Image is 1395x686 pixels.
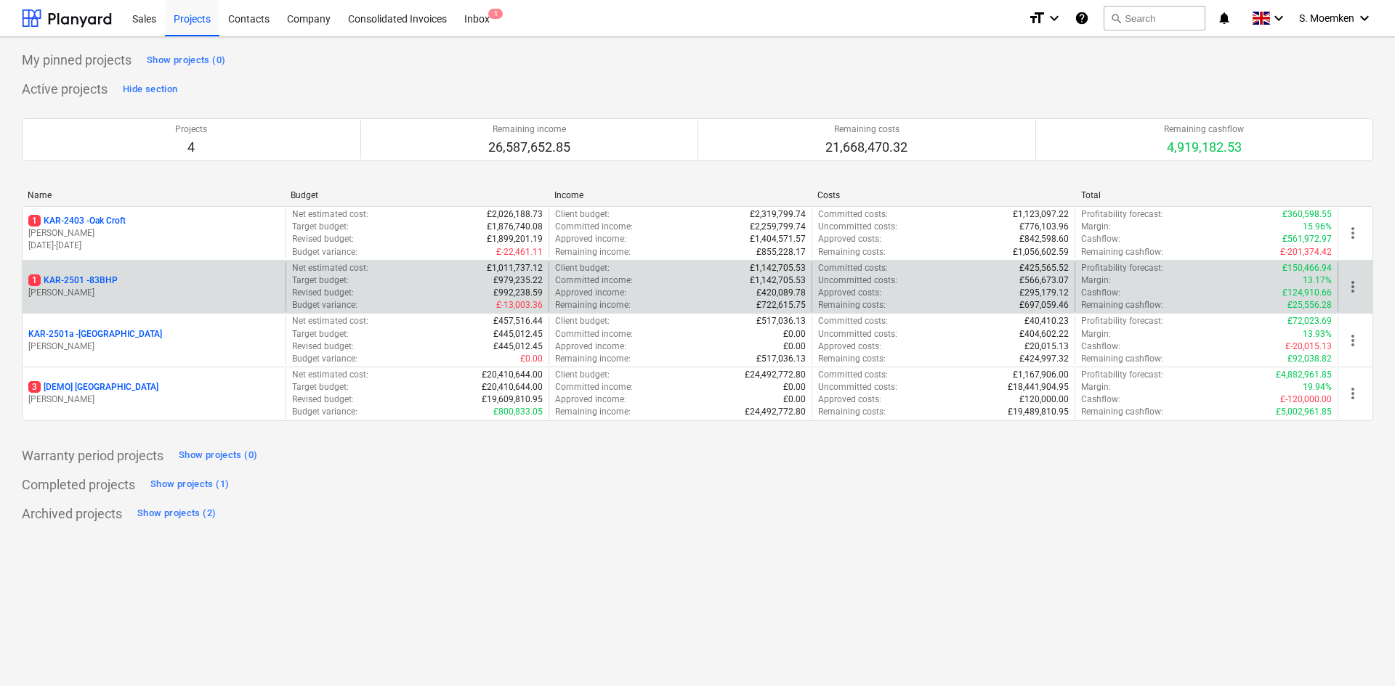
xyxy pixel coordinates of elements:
p: £445,012.45 [493,328,543,340]
p: Cashflow : [1081,233,1120,245]
p: £517,036.13 [756,315,806,327]
p: £360,598.55 [1282,208,1332,221]
p: £20,410,644.00 [482,369,543,381]
p: [PERSON_NAME] [28,393,280,406]
p: Remaining cashflow : [1081,299,1163,311]
p: 26,587,652.85 [488,139,570,156]
p: Cashflow : [1081,287,1120,299]
p: Uncommitted costs : [818,328,897,340]
p: Target budget : [292,328,349,340]
p: £1,899,201.19 [487,233,543,245]
p: Committed income : [555,328,633,340]
p: [DATE] - [DATE] [28,240,280,252]
p: Committed income : [555,381,633,393]
p: £457,516.44 [493,315,543,327]
p: £445,012.45 [493,340,543,353]
p: Target budget : [292,381,349,393]
button: Show projects (2) [134,502,219,526]
p: 4,919,182.53 [1164,139,1244,156]
button: Hide section [119,78,181,101]
p: Net estimated cost : [292,208,368,221]
p: £1,011,737.12 [487,262,543,274]
p: Target budget : [292,274,349,287]
p: Projects [175,123,207,136]
p: Remaining income : [555,299,631,311]
p: KAR-2403 - Oak Croft [28,215,126,227]
p: Remaining cashflow : [1081,246,1163,258]
p: £992,238.59 [493,287,543,299]
p: Remaining cashflow : [1081,406,1163,418]
i: keyboard_arrow_down [1046,9,1063,27]
p: £404,602.22 [1019,328,1069,340]
p: [PERSON_NAME] [28,287,280,299]
p: £5,002,961.85 [1276,406,1332,418]
p: Margin : [1081,381,1111,393]
p: Net estimated cost : [292,262,368,274]
div: Show projects (2) [137,505,216,522]
p: Revised budget : [292,393,354,406]
p: £24,492,772.80 [745,369,806,381]
p: Revised budget : [292,340,354,353]
p: £0.00 [783,340,806,353]
p: [DEMO] [GEOGRAPHIC_DATA] [28,381,158,393]
p: £1,142,705.53 [750,274,806,287]
button: Show projects (0) [143,49,229,72]
p: Approved costs : [818,233,881,245]
p: Committed income : [555,221,633,233]
p: Target budget : [292,221,349,233]
p: £150,466.94 [1282,262,1332,274]
p: Approved income : [555,393,626,406]
div: KAR-2501a -[GEOGRAPHIC_DATA][PERSON_NAME] [28,328,280,353]
p: £420,089.78 [756,287,806,299]
p: £0.00 [783,328,806,340]
p: Remaining costs : [818,299,886,311]
p: Client budget : [555,208,610,221]
i: keyboard_arrow_down [1356,9,1373,27]
p: £295,179.12 [1019,287,1069,299]
p: Profitability forecast : [1081,262,1163,274]
p: Remaining costs : [818,406,886,418]
p: Warranty period projects [22,447,163,465]
div: 3[DEMO] [GEOGRAPHIC_DATA][PERSON_NAME] [28,381,280,406]
p: £72,023.69 [1287,315,1332,327]
p: Committed costs : [818,315,888,327]
span: more_vert [1344,224,1362,242]
span: search [1110,12,1122,24]
p: £722,615.75 [756,299,806,311]
p: £24,492,772.80 [745,406,806,418]
p: £4,882,961.85 [1276,369,1332,381]
p: Approved income : [555,287,626,299]
p: Remaining costs [825,123,907,136]
div: Name [28,190,279,200]
p: Committed costs : [818,262,888,274]
p: £20,015.13 [1024,340,1069,353]
p: 13.93% [1303,328,1332,340]
p: Margin : [1081,274,1111,287]
p: 19.94% [1303,381,1332,393]
p: £19,489,810.95 [1008,406,1069,418]
button: Search [1104,6,1205,30]
p: Committed costs : [818,208,888,221]
p: Cashflow : [1081,340,1120,353]
p: Approved costs : [818,393,881,406]
span: more_vert [1344,332,1362,349]
p: Budget variance : [292,299,357,311]
p: Profitability forecast : [1081,369,1163,381]
p: Cashflow : [1081,393,1120,406]
p: £20,410,644.00 [482,381,543,393]
p: KAR-2501 - 83BHP [28,274,118,287]
p: £40,410.23 [1024,315,1069,327]
button: Show projects (0) [175,444,261,467]
p: Revised budget : [292,233,354,245]
p: £-13,003.36 [496,299,543,311]
div: 1KAR-2501 -83BHP[PERSON_NAME] [28,274,280,299]
p: £697,059.46 [1019,299,1069,311]
p: Client budget : [555,315,610,327]
p: Remaining costs : [818,246,886,258]
p: [PERSON_NAME] [28,227,280,240]
p: Budget variance : [292,406,357,418]
div: 1KAR-2403 -Oak Croft[PERSON_NAME][DATE]-[DATE] [28,215,280,252]
p: £0.00 [783,393,806,406]
p: £0.00 [520,353,543,365]
p: Approved income : [555,340,626,353]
